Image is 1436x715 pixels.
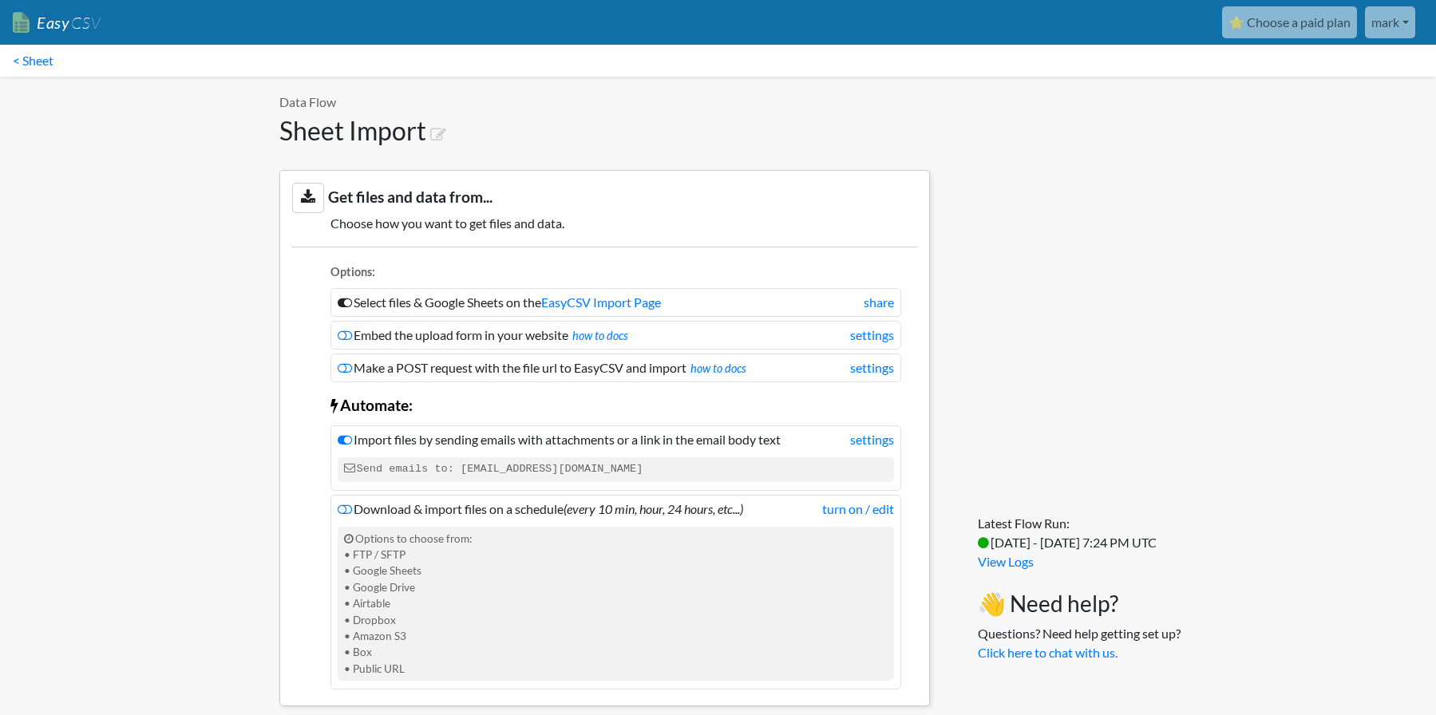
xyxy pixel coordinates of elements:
a: settings [850,358,894,377]
a: mark [1365,6,1415,38]
li: Download & import files on a schedule [330,495,901,690]
a: turn on / edit [822,500,894,519]
code: Send emails to: [EMAIL_ADDRESS][DOMAIN_NAME] [338,457,894,481]
li: Options: [330,263,901,285]
a: Click here to chat with us. [978,645,1118,660]
a: ⭐ Choose a paid plan [1222,6,1357,38]
p: Questions? Need help getting set up? [978,624,1181,662]
h5: Choose how you want to get files and data. [292,215,917,231]
li: Embed the upload form in your website [330,321,901,350]
p: Data Flow [279,93,930,112]
h3: 👋 Need help? [978,591,1181,618]
li: Select files & Google Sheets on the [330,288,901,317]
h3: Get files and data from... [292,183,917,212]
a: EasyCSV Import Page [541,294,661,310]
div: Options to choose from: • FTP / SFTP • Google Sheets • Google Drive • Airtable • Dropbox • Amazon... [338,527,894,681]
a: EasyCSV [13,6,101,39]
a: how to docs [572,329,628,342]
a: View Logs [978,554,1034,569]
a: settings [850,430,894,449]
li: Automate: [330,386,901,421]
li: Import files by sending emails with attachments or a link in the email body text [330,425,901,490]
span: Latest Flow Run: [DATE] - [DATE] 7:24 PM UTC [978,516,1157,550]
span: CSV [69,13,101,33]
a: how to docs [690,361,746,375]
i: (every 10 min, hour, 24 hours, etc...) [564,501,743,516]
a: share [864,293,894,312]
li: Make a POST request with the file url to EasyCSV and import [330,354,901,382]
h1: Sheet Import [279,116,930,146]
a: settings [850,326,894,345]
